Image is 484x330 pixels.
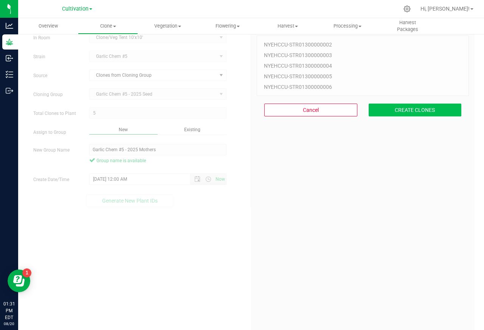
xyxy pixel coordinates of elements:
[264,104,357,116] button: Cancel
[62,6,88,12] span: Cultivation
[28,110,84,117] label: Total Clones to Plant
[184,127,200,132] span: Existing
[28,53,84,60] label: Strain
[3,321,15,327] p: 08/20
[90,70,217,81] span: Clones from Cloning Group
[28,176,84,183] label: Create Date/Time
[318,18,377,34] a: Processing
[8,270,30,292] iframe: Resource center
[258,23,317,29] span: Harvest
[28,72,84,79] label: Source
[28,23,68,29] span: Overview
[28,34,84,41] label: In Room
[6,38,13,46] inline-svg: Grow
[318,23,377,29] span: Processing
[119,127,128,132] span: New
[28,147,84,153] label: New Group Name
[89,157,226,164] span: Group name is available
[22,268,31,277] iframe: Resource center unread badge
[102,198,158,204] span: Generate New Plant IDs
[78,18,138,34] a: Clone
[6,71,13,78] inline-svg: Inventory
[86,194,173,207] button: Generate New Plant IDs
[402,5,412,12] div: Manage settings
[6,22,13,29] inline-svg: Analytics
[198,23,257,29] span: Flowering
[214,174,226,185] span: Set Current date
[6,87,13,95] inline-svg: Outbound
[138,18,198,34] a: Vegetation
[28,91,84,98] label: Cloning Group
[369,104,462,116] button: CREATE CLONES
[420,6,470,12] span: Hi, [PERSON_NAME]!
[198,18,258,34] a: Flowering
[3,301,15,321] p: 01:31 PM EDT
[6,54,13,62] inline-svg: Inbound
[202,176,215,182] span: Open the time view
[138,23,197,29] span: Vegetation
[377,18,437,34] a: Harvest Packages
[191,176,204,182] span: Open the date view
[89,144,226,155] input: e.g. CR1-2017-01-01
[18,18,78,34] a: Overview
[28,129,84,136] label: Assign to Group
[378,19,437,33] span: Harvest Packages
[78,23,137,29] span: Clone
[258,18,318,34] a: Harvest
